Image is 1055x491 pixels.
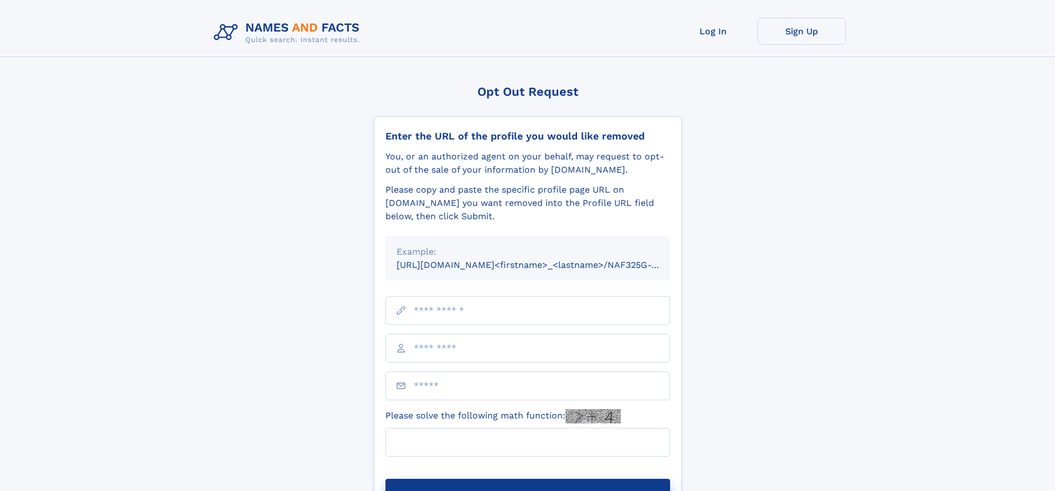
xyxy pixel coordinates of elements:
[397,260,691,270] small: [URL][DOMAIN_NAME]<firstname>_<lastname>/NAF325G-xxxxxxxx
[385,150,670,177] div: You, or an authorized agent on your behalf, may request to opt-out of the sale of your informatio...
[385,409,621,423] label: Please solve the following math function:
[374,85,682,99] div: Opt Out Request
[397,245,659,259] div: Example:
[758,18,846,45] a: Sign Up
[385,183,670,223] div: Please copy and paste the specific profile page URL on [DOMAIN_NAME] you want removed into the Pr...
[385,130,670,142] div: Enter the URL of the profile you would like removed
[669,18,758,45] a: Log In
[209,18,369,48] img: Logo Names and Facts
